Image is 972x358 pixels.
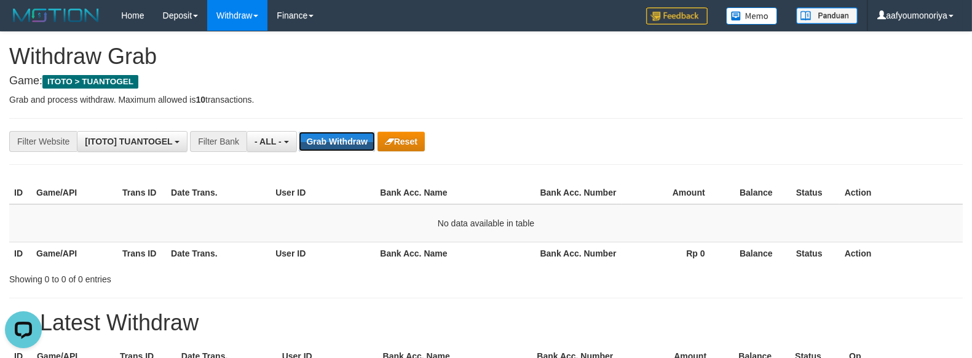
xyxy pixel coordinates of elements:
td: No data available in table [9,204,963,242]
th: Status [791,242,840,265]
th: Status [791,181,840,204]
th: Trans ID [117,242,166,265]
span: ITOTO > TUANTOGEL [42,75,138,89]
th: Bank Acc. Name [375,242,535,265]
div: Filter Website [9,131,77,152]
th: Game/API [31,181,117,204]
img: MOTION_logo.png [9,6,103,25]
th: Bank Acc. Number [535,181,622,204]
span: - ALL - [255,137,282,146]
h1: Withdraw Grab [9,44,963,69]
button: [ITOTO] TUANTOGEL [77,131,188,152]
div: Showing 0 to 0 of 0 entries [9,268,396,285]
th: Action [840,181,963,204]
th: ID [9,181,31,204]
h1: 15 Latest Withdraw [9,311,963,335]
img: Feedback.jpg [646,7,708,25]
p: Grab and process withdraw. Maximum allowed is transactions. [9,93,963,106]
th: User ID [271,242,375,265]
th: User ID [271,181,375,204]
img: Button%20Memo.svg [726,7,778,25]
h4: Game: [9,75,963,87]
button: Reset [377,132,425,151]
th: Game/API [31,242,117,265]
th: Action [840,242,963,265]
th: Date Trans. [166,181,271,204]
button: - ALL - [247,131,296,152]
button: Open LiveChat chat widget [5,5,42,42]
strong: 10 [196,95,205,105]
button: Grab Withdraw [299,132,374,151]
th: Amount [622,181,724,204]
div: Filter Bank [190,131,247,152]
th: Balance [724,242,791,265]
th: Trans ID [117,181,166,204]
img: panduan.png [796,7,858,24]
th: Date Trans. [166,242,271,265]
th: Bank Acc. Name [375,181,535,204]
th: Rp 0 [622,242,724,265]
th: Balance [724,181,791,204]
th: ID [9,242,31,265]
span: [ITOTO] TUANTOGEL [85,137,172,146]
th: Bank Acc. Number [535,242,622,265]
